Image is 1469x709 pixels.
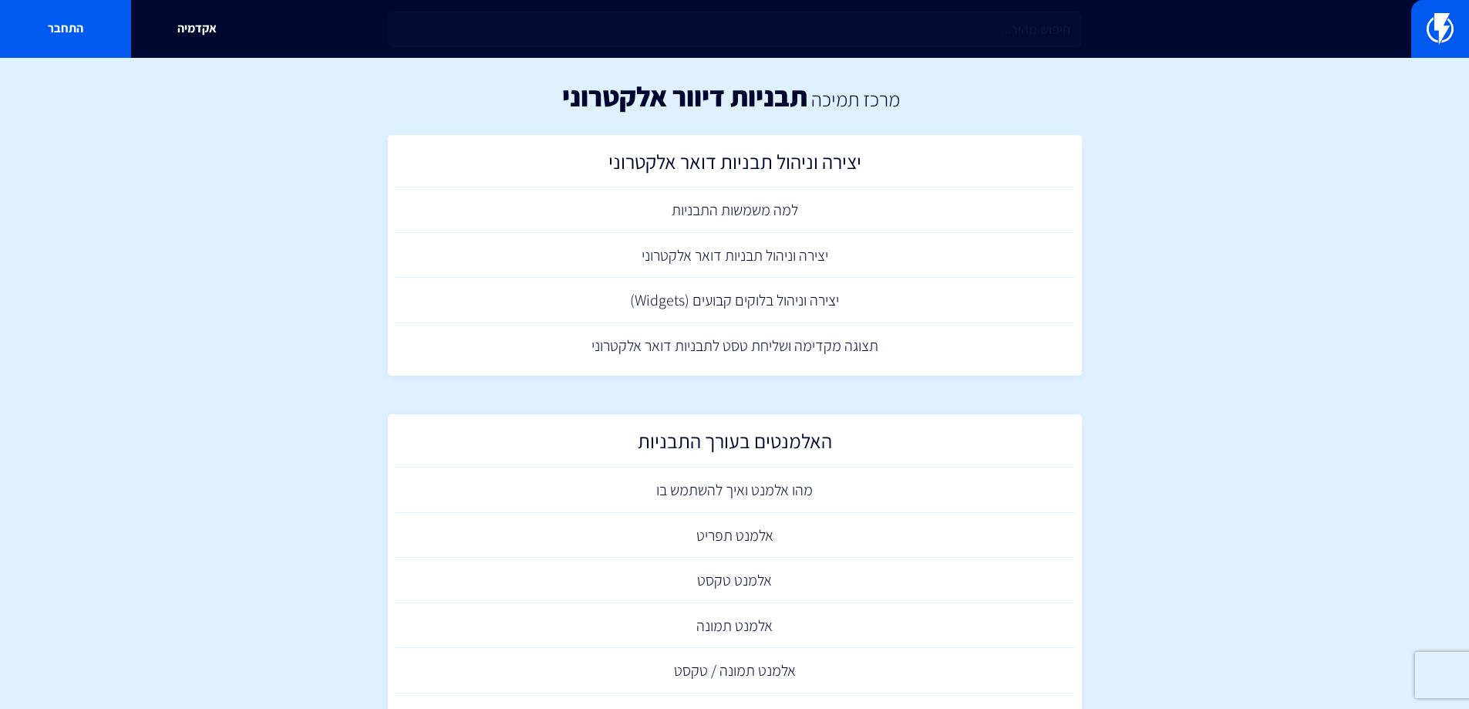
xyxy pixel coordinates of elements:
[811,86,900,112] a: מרכז תמיכה
[403,430,1066,460] h2: האלמנטים בעורך התבניות
[396,323,1074,369] a: תצוגה מקדימה ושליחת טסט לתבניות דואר אלקטרוני
[396,187,1074,233] a: למה משמשות התבניות
[403,150,1066,181] h2: יצירה וניהול תבניות דואר אלקטרוני
[396,603,1074,649] a: אלמנט תמונה
[396,648,1074,694] a: אלמנט תמונה / טקסט
[396,233,1074,279] a: יצירה וניהול תבניות דואר אלקטרוני
[562,81,807,112] h1: תבניות דיוור אלקטרוני
[396,513,1074,559] a: אלמנט תפריט
[396,278,1074,323] a: יצירה וניהול בלוקים קבועים (Widgets)
[396,468,1074,513] a: מהו אלמנט ואיך להשתמש בו
[396,143,1074,188] a: יצירה וניהול תבניות דואר אלקטרוני
[396,422,1074,468] a: האלמנטים בעורך התבניות
[396,558,1074,603] a: אלמנט טקסט
[388,12,1082,47] input: חיפוש מהיר...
